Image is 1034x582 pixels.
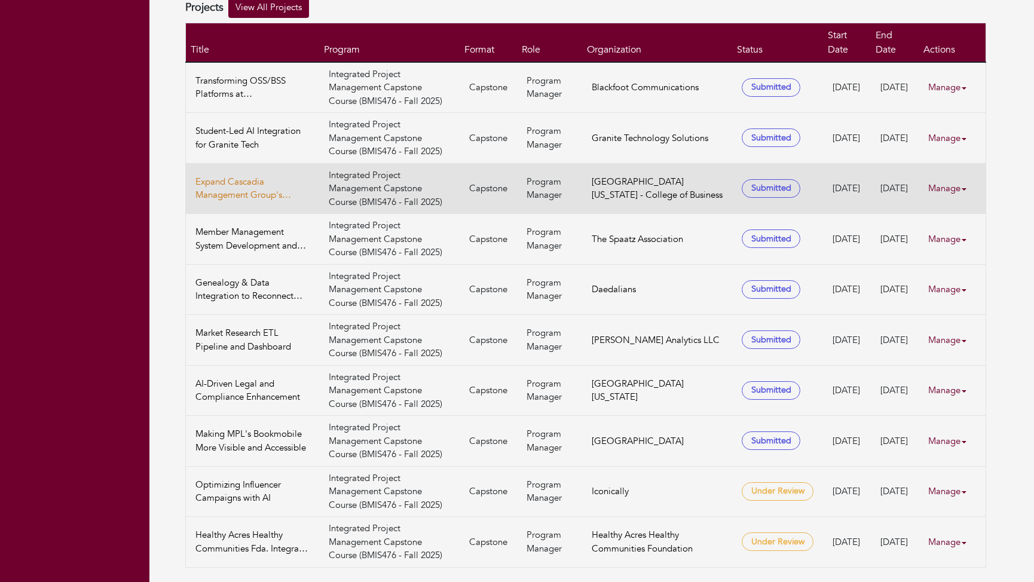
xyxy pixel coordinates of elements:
[460,517,517,568] td: Capstone
[823,113,871,164] td: [DATE]
[742,179,800,198] span: Submitted
[517,264,582,315] td: Program Manager
[592,435,684,447] a: [GEOGRAPHIC_DATA]
[742,280,800,299] span: Submitted
[517,214,582,265] td: Program Manager
[871,315,918,366] td: [DATE]
[517,466,582,517] td: Program Manager
[592,176,723,201] a: [GEOGRAPHIC_DATA][US_STATE] - College of Business
[871,466,918,517] td: [DATE]
[319,163,460,214] td: Integrated Project Management Capstone Course (BMIS476 - Fall 2025)
[319,466,460,517] td: Integrated Project Management Capstone Course (BMIS476 - Fall 2025)
[460,315,517,366] td: Capstone
[195,427,310,454] a: Making MPL's Bookmobile More Visible and Accessible
[928,278,976,301] a: Manage
[823,62,871,113] td: [DATE]
[592,334,720,346] a: [PERSON_NAME] Analytics LLC
[823,365,871,416] td: [DATE]
[517,113,582,164] td: Program Manager
[592,81,699,93] a: Blackfoot Communications
[582,23,732,62] th: Organization
[742,128,800,147] span: Submitted
[319,62,460,113] td: Integrated Project Management Capstone Course (BMIS476 - Fall 2025)
[823,416,871,467] td: [DATE]
[742,330,800,349] span: Submitted
[928,430,976,453] a: Manage
[871,214,918,265] td: [DATE]
[185,1,224,14] h4: Projects
[928,480,976,503] a: Manage
[517,416,582,467] td: Program Manager
[871,365,918,416] td: [DATE]
[186,23,319,62] th: Title
[592,233,683,245] a: The Spaatz Association
[823,264,871,315] td: [DATE]
[592,485,629,497] a: Iconically
[195,175,310,202] a: Expand Cascadia Management Group's Website to include an Affiliate Member Portal
[742,78,800,97] span: Submitted
[319,113,460,164] td: Integrated Project Management Capstone Course (BMIS476 - Fall 2025)
[592,283,636,295] a: Daedalians
[319,23,460,62] th: Program
[460,62,517,113] td: Capstone
[742,532,813,551] span: Under Review
[195,225,310,252] a: Member Management System Development and Member Rediscovery
[823,466,871,517] td: [DATE]
[319,517,460,568] td: Integrated Project Management Capstone Course (BMIS476 - Fall 2025)
[319,315,460,366] td: Integrated Project Management Capstone Course (BMIS476 - Fall 2025)
[460,466,517,517] td: Capstone
[871,62,918,113] td: [DATE]
[460,416,517,467] td: Capstone
[517,23,582,62] th: Role
[928,228,976,251] a: Manage
[319,365,460,416] td: Integrated Project Management Capstone Course (BMIS476 - Fall 2025)
[742,431,800,450] span: Submitted
[195,276,310,303] a: Genealogy & Data Integration to Reconnect with Descendants of America’s First Military Aviators
[823,163,871,214] td: [DATE]
[460,214,517,265] td: Capstone
[871,517,918,568] td: [DATE]
[928,329,976,352] a: Manage
[195,326,310,353] a: Market Research ETL Pipeline and Dashboard
[871,264,918,315] td: [DATE]
[742,229,800,248] span: Submitted
[517,62,582,113] td: Program Manager
[928,76,976,99] a: Manage
[195,124,310,151] a: Student-Led AI Integration for Granite Tech
[592,132,708,144] a: Granite Technology Solutions
[742,381,800,400] span: Submitted
[919,23,986,62] th: Actions
[871,113,918,164] td: [DATE]
[460,365,517,416] td: Capstone
[823,517,871,568] td: [DATE]
[592,378,684,403] a: [GEOGRAPHIC_DATA][US_STATE]
[195,528,310,555] a: Healthy Acres Healthy Communities Fda. Integrate systems/promotions
[319,214,460,265] td: Integrated Project Management Capstone Course (BMIS476 - Fall 2025)
[823,315,871,366] td: [DATE]
[195,377,310,404] a: AI-Driven Legal and Compliance Enhancement
[928,177,976,200] a: Manage
[928,127,976,150] a: Manage
[517,365,582,416] td: Program Manager
[517,163,582,214] td: Program Manager
[928,531,976,554] a: Manage
[871,163,918,214] td: [DATE]
[319,264,460,315] td: Integrated Project Management Capstone Course (BMIS476 - Fall 2025)
[460,23,517,62] th: Format
[460,264,517,315] td: Capstone
[823,23,871,62] th: Start Date
[592,529,693,555] a: Healthy Acres Healthy Communities Foundation
[195,478,310,505] a: Optimizing Influencer Campaigns with AI
[742,482,813,501] span: Under Review
[517,315,582,366] td: Program Manager
[928,379,976,402] a: Manage
[319,416,460,467] td: Integrated Project Management Capstone Course (BMIS476 - Fall 2025)
[871,416,918,467] td: [DATE]
[460,113,517,164] td: Capstone
[823,214,871,265] td: [DATE]
[732,23,823,62] th: Status
[195,74,310,101] a: Transforming OSS/BSS Platforms at [GEOGRAPHIC_DATA]
[460,163,517,214] td: Capstone
[517,517,582,568] td: Program Manager
[871,23,918,62] th: End Date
